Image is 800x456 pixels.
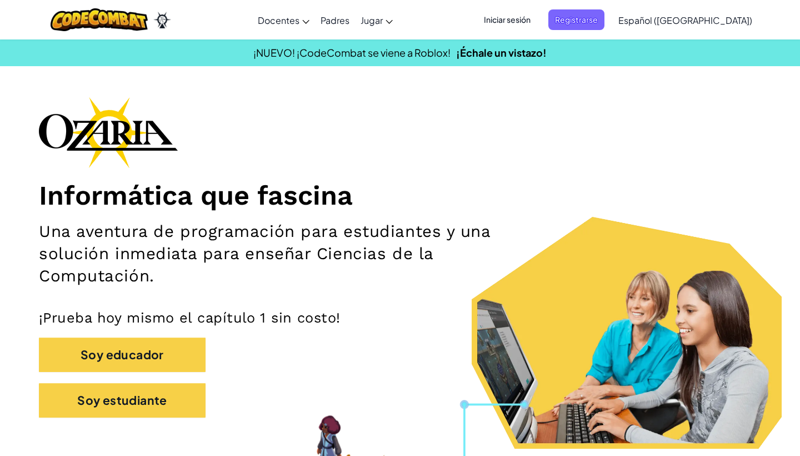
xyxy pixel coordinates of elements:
[39,97,178,168] img: Ozaria branding logo
[477,9,537,30] button: Iniciar sesión
[548,9,604,30] button: Registrarse
[39,179,761,212] h1: Informática que fascina
[153,12,171,28] img: Ozaria
[252,5,315,35] a: Docentes
[39,383,206,418] button: Soy estudiante
[613,5,758,35] a: Español ([GEOGRAPHIC_DATA])
[258,14,299,26] span: Docentes
[361,14,383,26] span: Jugar
[51,8,148,31] img: CodeCombat logo
[39,309,761,327] p: ¡Prueba hoy mismo el capítulo 1 sin costo!
[618,14,752,26] span: Español ([GEOGRAPHIC_DATA])
[355,5,398,35] a: Jugar
[253,46,451,59] span: ¡NUEVO! ¡CodeCombat se viene a Roblox!
[315,5,355,35] a: Padres
[39,338,206,372] button: Soy educador
[39,220,523,287] h2: Una aventura de programación para estudiantes y una solución inmediata para enseñar Ciencias de l...
[456,46,547,59] a: ¡Échale un vistazo!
